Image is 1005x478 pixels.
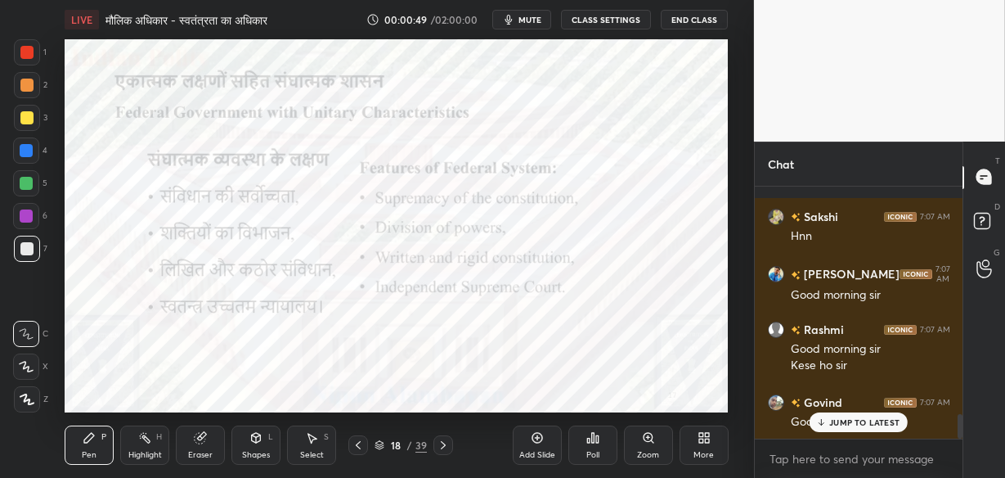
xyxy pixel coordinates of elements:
[661,10,728,29] button: End Class
[14,39,47,65] div: 1
[388,440,404,450] div: 18
[829,417,900,427] p: JUMP TO LATEST
[791,213,801,222] img: no-rating-badge.077c3623.svg
[105,12,267,28] h4: मौलिक अधिकार - स्वतंत्रता का अधिकार
[101,433,106,441] div: P
[801,265,900,282] h6: [PERSON_NAME]
[791,270,801,279] img: no-rating-badge.077c3623.svg
[768,208,784,224] img: 0e3ee3fcff404f8280ac4a0b0db3dd51.jpg
[13,203,47,229] div: 6
[242,451,270,459] div: Shapes
[13,354,48,380] div: X
[65,10,99,29] div: LIVE
[637,451,659,459] div: Zoom
[300,451,324,459] div: Select
[920,397,950,407] div: 7:07 AM
[82,451,96,459] div: Pen
[791,341,950,358] div: Good morning sir
[768,394,784,410] img: 3
[324,433,329,441] div: S
[884,324,917,334] img: iconic-dark.1390631f.png
[791,358,950,374] div: Kese ho sir
[693,451,714,459] div: More
[407,440,412,450] div: /
[561,10,651,29] button: CLASS SETTINGS
[415,438,427,453] div: 39
[768,266,784,282] img: a5737c359066438c8cf193443e73ea08.jpg
[791,326,801,335] img: no-rating-badge.077c3623.svg
[884,397,917,407] img: iconic-dark.1390631f.png
[884,211,917,221] img: iconic-dark.1390631f.png
[13,170,47,196] div: 5
[518,14,541,25] span: mute
[128,451,162,459] div: Highlight
[935,264,950,284] div: 7:07 AM
[791,172,950,188] div: sir ek questionn hai
[791,228,950,245] div: Hnn
[920,211,950,221] div: 7:07 AM
[920,324,950,334] div: 7:07 AM
[801,208,838,225] h6: Sakshi
[994,201,1000,213] p: D
[801,321,844,338] h6: Rashmi
[994,246,1000,259] p: G
[755,142,807,186] p: Chat
[768,321,784,337] img: default.png
[14,386,48,413] div: Z
[755,187,963,440] div: grid
[188,451,213,459] div: Eraser
[492,10,551,29] button: mute
[13,321,48,347] div: C
[268,433,273,441] div: L
[801,394,842,411] h6: Govind
[995,155,1000,167] p: T
[791,287,950,304] div: Good morning sir
[586,451,599,459] div: Poll
[156,433,162,441] div: H
[519,451,555,459] div: Add Slide
[791,399,801,408] img: no-rating-badge.077c3623.svg
[14,105,47,131] div: 3
[791,414,950,431] div: Good morning sir 🙏
[13,138,47,164] div: 4
[900,269,932,279] img: iconic-dark.1390631f.png
[14,236,47,262] div: 7
[14,72,47,98] div: 2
